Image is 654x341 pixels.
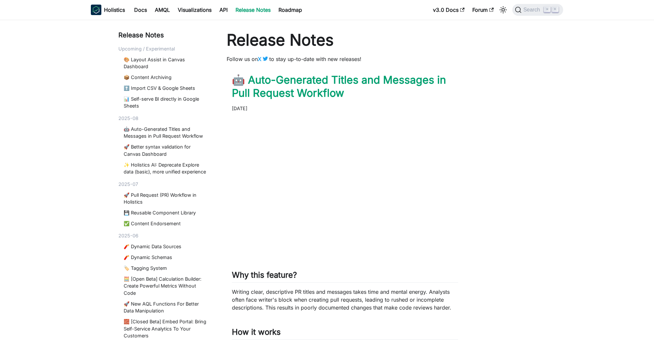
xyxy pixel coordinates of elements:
h2: How it works [232,327,458,340]
a: HolisticsHolistics [91,5,125,15]
a: 🚀 Better syntax validation for Canvas Dashboard [124,143,208,157]
a: ✨ Holistics AI: Deprecate Explore data (basic), more unified experience [124,161,208,175]
a: 🚀 New AQL Functions For Better Data Manipulation [124,300,208,314]
a: 🧨 Dynamic Data Sources [124,243,208,250]
a: 📦 Content Archiving [124,74,208,81]
a: Forum [468,5,498,15]
a: X [258,56,269,62]
a: API [215,5,232,15]
time: [DATE] [232,106,247,111]
a: 🤖 Auto-Generated Titles and Messages in Pull Request Workflow [232,73,446,99]
a: 📊 Self-serve BI directly in Google Sheets [124,95,208,110]
a: ⬆️ Import CSV & Google Sheets [124,85,208,92]
a: Visualizations [174,5,215,15]
h1: Release Notes [227,30,463,50]
a: 🚀 Pull Request (PR) Workflow in Holistics [124,191,208,206]
a: Release Notes [232,5,275,15]
div: Release Notes [118,30,211,40]
a: 💾 Reusable Component Library [124,209,208,216]
a: ✅ Content Endorsement [124,220,208,227]
div: 2025-07 [118,181,211,188]
div: Upcoming / Experimental [118,45,211,52]
h2: Why this feature? [232,270,458,283]
button: Switch between dark and light mode (currently light mode) [498,5,508,15]
a: Docs [130,5,151,15]
a: 🎨 Layout Assist in Canvas Dashboard [124,56,208,70]
a: Roadmap [275,5,306,15]
div: 2025-06 [118,232,211,239]
span: Search [521,7,544,13]
a: 🤖 Auto-Generated Titles and Messages in Pull Request Workflow [124,126,208,140]
p: Writing clear, descriptive PR titles and messages takes time and mental energy. Analysts often fa... [232,288,458,311]
kbd: ⌘ [544,7,550,12]
p: Follow us on to stay up-to-date with new releases! [227,55,463,63]
nav: Blog recent posts navigation [118,30,211,341]
b: X [258,56,261,62]
a: 🏷️ Tagging System [124,265,208,272]
a: v3.0 Docs [429,5,468,15]
a: AMQL [151,5,174,15]
button: Search (Command+K) [512,4,563,16]
a: 🧱 [Closed Beta] Embed Portal: Bring Self-Service Analytics To Your Customers [124,318,208,339]
img: Holistics [91,5,101,15]
kbd: K [552,7,559,12]
a: 🧨 Dynamic Schemas [124,254,208,261]
div: 2025-08 [118,115,211,122]
iframe: YouTube video player [232,117,458,254]
b: Holistics [104,6,125,14]
a: 🧮 [Open Beta] Calculation Builder: Create Powerful Metrics Without Code [124,275,208,297]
